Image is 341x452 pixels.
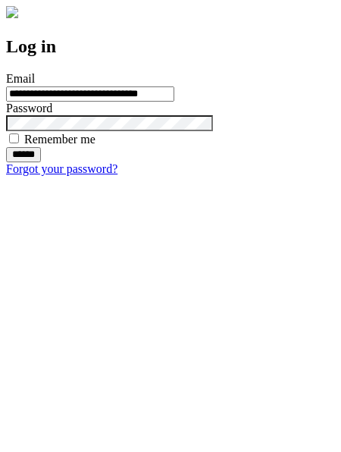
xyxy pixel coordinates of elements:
[24,133,95,146] label: Remember me
[6,6,18,18] img: logo-4e3dc11c47720685a147b03b5a06dd966a58ff35d612b21f08c02c0306f2b779.png
[6,162,117,175] a: Forgot your password?
[6,36,335,57] h2: Log in
[6,102,52,115] label: Password
[6,72,35,85] label: Email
